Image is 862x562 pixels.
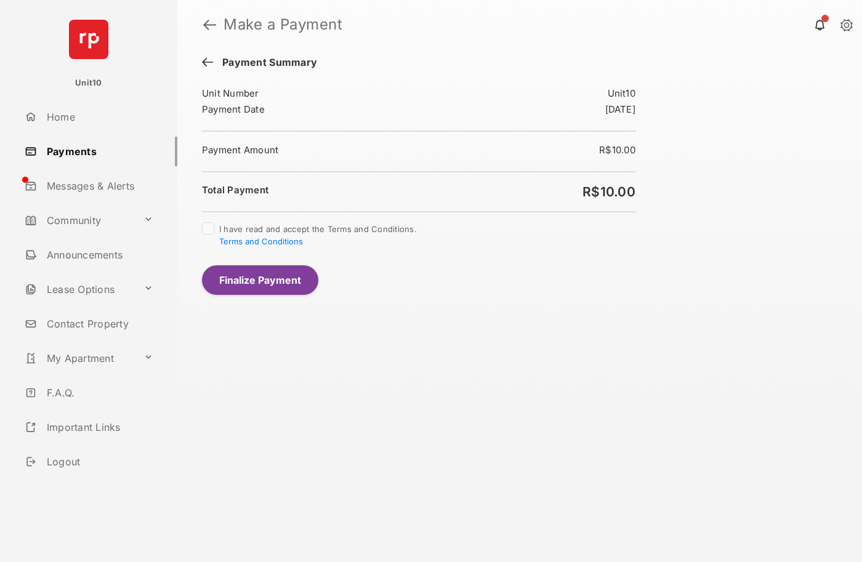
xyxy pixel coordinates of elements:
[75,77,102,89] p: Unit10
[219,224,417,246] span: I have read and accept the Terms and Conditions.
[20,171,177,201] a: Messages & Alerts
[219,236,303,246] button: I have read and accept the Terms and Conditions.
[20,275,139,304] a: Lease Options
[224,17,342,32] strong: Make a Payment
[20,447,177,476] a: Logout
[69,20,108,59] img: svg+xml;base64,PHN2ZyB4bWxucz0iaHR0cDovL3d3dy53My5vcmcvMjAwMC9zdmciIHdpZHRoPSI2NCIgaGVpZ2h0PSI2NC...
[20,102,177,132] a: Home
[202,265,318,295] button: Finalize Payment
[20,137,177,166] a: Payments
[216,57,317,70] span: Payment Summary
[20,206,139,235] a: Community
[20,309,177,339] a: Contact Property
[20,240,177,270] a: Announcements
[20,378,177,407] a: F.A.Q.
[20,343,139,373] a: My Apartment
[20,412,158,442] a: Important Links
